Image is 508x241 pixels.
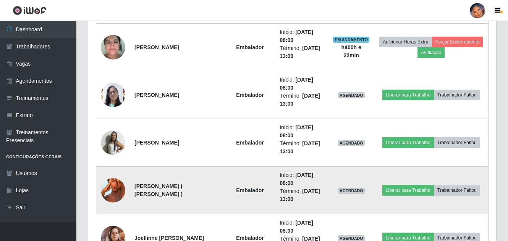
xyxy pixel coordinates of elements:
[13,6,47,15] img: CoreUI Logo
[341,44,361,58] strong: há 00 h e 22 min
[432,37,483,47] button: Forçar Encerramento
[236,92,264,98] strong: Embalador
[280,29,313,43] time: [DATE] 08:00
[280,187,324,203] li: Término:
[101,31,125,63] img: 1697205286486.jpeg
[101,169,125,212] img: 1722041365722.jpeg
[101,73,125,117] img: 1754686441937.jpeg
[434,185,480,196] button: Trabalhador Faltou
[101,130,125,155] img: 1700777206526.jpeg
[280,44,324,60] li: Término:
[236,44,264,50] strong: Embalador
[417,47,445,58] button: Avaliação
[280,92,324,108] li: Término:
[236,140,264,146] strong: Embalador
[280,77,313,91] time: [DATE] 08:00
[134,92,179,98] strong: [PERSON_NAME]
[280,124,324,140] li: Início:
[134,235,204,241] strong: Joellinne [PERSON_NAME]
[382,185,434,196] button: Liberar para Trabalho
[280,171,324,187] li: Início:
[134,183,183,197] strong: [PERSON_NAME] ( [PERSON_NAME] )
[134,140,179,146] strong: [PERSON_NAME]
[338,140,365,146] span: AGENDADO
[338,92,365,98] span: AGENDADO
[280,76,324,92] li: Início:
[434,137,480,148] button: Trabalhador Faltou
[280,124,313,138] time: [DATE] 08:00
[134,44,179,50] strong: [PERSON_NAME]
[280,220,313,234] time: [DATE] 08:00
[379,37,432,47] button: Adicionar Horas Extra
[280,219,324,235] li: Início:
[333,37,369,43] span: EM ANDAMENTO
[382,90,434,100] button: Liberar para Trabalho
[236,187,264,193] strong: Embalador
[280,28,324,44] li: Início:
[382,137,434,148] button: Liberar para Trabalho
[434,90,480,100] button: Trabalhador Faltou
[280,140,324,156] li: Término:
[338,188,365,194] span: AGENDADO
[236,235,264,241] strong: Embalador
[280,172,313,186] time: [DATE] 08:00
